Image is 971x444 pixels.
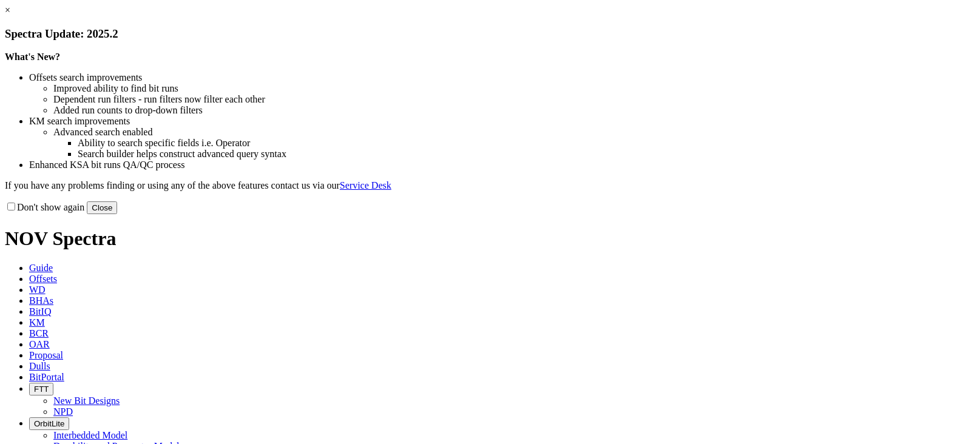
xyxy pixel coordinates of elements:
[78,138,966,149] li: Ability to search specific fields i.e. Operator
[29,339,50,349] span: OAR
[53,127,966,138] li: Advanced search enabled
[78,149,966,160] li: Search builder helps construct advanced query syntax
[29,350,63,360] span: Proposal
[5,5,10,15] a: ×
[53,395,120,406] a: New Bit Designs
[53,83,966,94] li: Improved ability to find bit runs
[29,116,966,127] li: KM search improvements
[5,27,966,41] h3: Spectra Update: 2025.2
[29,160,966,170] li: Enhanced KSA bit runs QA/QC process
[29,284,46,295] span: WD
[53,430,127,440] a: Interbedded Model
[29,328,49,338] span: BCR
[5,52,60,62] strong: What's New?
[340,180,391,190] a: Service Desk
[7,203,15,210] input: Don't show again
[29,72,966,83] li: Offsets search improvements
[34,385,49,394] span: FTT
[5,227,966,250] h1: NOV Spectra
[34,419,64,428] span: OrbitLite
[29,372,64,382] span: BitPortal
[53,105,966,116] li: Added run counts to drop-down filters
[87,201,117,214] button: Close
[29,295,53,306] span: BHAs
[29,317,45,328] span: KM
[29,361,50,371] span: Dulls
[53,94,966,105] li: Dependent run filters - run filters now filter each other
[5,180,966,191] p: If you have any problems finding or using any of the above features contact us via our
[5,202,84,212] label: Don't show again
[29,306,51,317] span: BitIQ
[29,263,53,273] span: Guide
[29,274,57,284] span: Offsets
[53,406,73,417] a: NPD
